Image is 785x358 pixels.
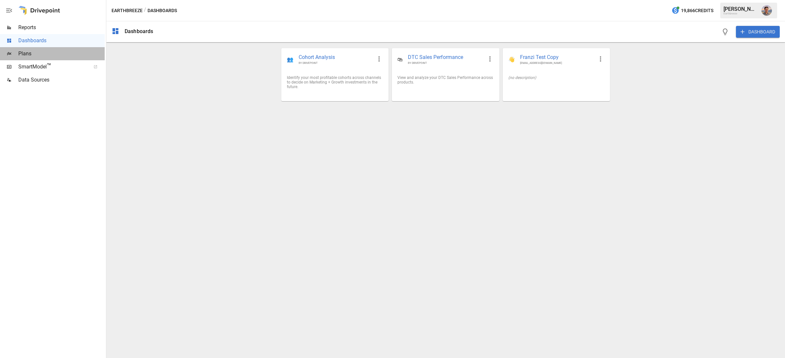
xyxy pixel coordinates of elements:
span: 19,866 Credits [681,7,713,15]
div: Identify your most profitable cohorts across channels to decide on Marketing + Growth investments... [287,75,383,89]
span: Plans [18,50,105,58]
div: Earthbreeze [724,12,758,15]
div: / [144,7,146,15]
div: (no description) [508,75,604,80]
span: Dashboards [18,37,105,45]
span: DTC Sales Performance [408,54,483,61]
span: SmartModel [18,63,86,71]
button: Earthbreeze [112,7,143,15]
span: Cohort Analysis [299,54,373,61]
span: ™ [47,62,51,70]
span: Reports [18,24,105,31]
span: BY DRIVEPOINT [408,61,483,65]
button: Jordan Benjamin [758,1,776,20]
img: Jordan Benjamin [761,5,772,16]
div: 🛍 [397,56,403,63]
span: Franzi Test Copy [520,54,594,61]
button: DASHBOARD [736,26,780,38]
span: Data Sources [18,76,105,84]
button: 19,866Credits [669,5,716,17]
span: BY DRIVEPOINT [299,61,373,65]
span: [EMAIL_ADDRESS][DOMAIN_NAME] [520,61,594,65]
div: [PERSON_NAME] [724,6,758,12]
div: Dashboards [125,28,153,34]
div: 👥 [287,56,293,63]
div: 👋 [508,56,515,63]
div: View and analyze your DTC Sales Performance across products. [397,75,494,85]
